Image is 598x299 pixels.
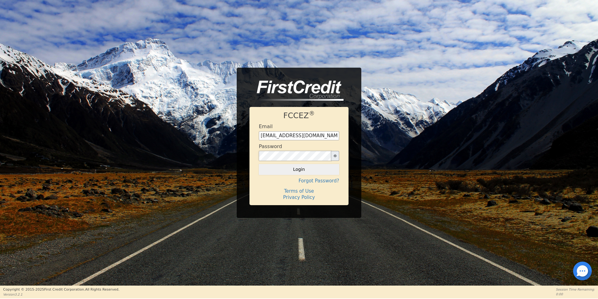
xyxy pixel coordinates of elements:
[309,110,315,117] sup: ®
[259,143,282,149] h4: Password
[556,292,595,297] p: 0:00
[3,287,119,292] p: Copyright © 2015- 2025 First Credit Corporation.
[259,131,339,141] input: Enter email
[249,80,344,101] img: logo-CMu_cnol.png
[259,164,339,175] button: Login
[3,292,119,297] p: Version 3.2.1
[259,195,339,200] h4: Privacy Policy
[556,287,595,292] p: Session Time Remaining:
[259,178,339,184] h4: Forgot Password?
[85,287,119,292] span: All Rights Reserved.
[259,188,339,194] h4: Terms of Use
[259,123,273,129] h4: Email
[259,111,339,120] h1: FCCEZ
[259,151,331,161] input: password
